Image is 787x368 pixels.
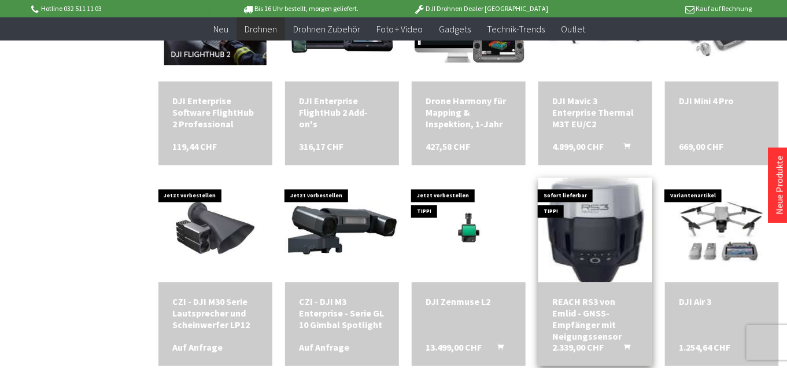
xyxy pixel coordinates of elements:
a: Drohnen Zubehör [285,17,368,41]
a: Drohnen [237,17,285,41]
div: DJI Enterprise FlightHub 2 Add-on's [299,95,385,130]
a: Technik-Trends [479,17,553,41]
img: DJI Zenmuse L2 [412,198,526,262]
a: REACH RS3 von Emlid - GNSS-Empfänger mit Neigungssensor 2.339,00 CHF In den Warenkorb [552,296,638,342]
span: 13.499,00 CHF [426,341,482,353]
a: DJI Air 3 1.254,64 CHF [679,296,765,307]
span: 4.899,00 CHF [552,141,604,152]
span: Neu [213,23,228,35]
img: REACH RS3 von Emlid - GNSS-Empfänger mit Neigungssensor [523,157,668,303]
a: DJI Zenmuse L2 13.499,00 CHF In den Warenkorb [426,296,512,307]
a: DJI Mavic 3 Enterprise Thermal M3T EU/C2 4.899,00 CHF In den Warenkorb [552,95,638,130]
a: CZI - DJI M30 Serie Lautsprecher und Scheinwerfer LP12 Auf Anfrage [172,296,258,330]
button: In den Warenkorb [609,141,637,156]
div: DJI Enterprise Software FlightHub 2 Professional [172,95,258,130]
div: Drone Harmony für Mapping & Inspektion, 1-Jahr [426,95,512,130]
div: DJI Air 3 [679,296,765,307]
img: CZI - DJI M30 Serie Lautsprecher und Scheinwerfer LP12 [158,189,272,271]
a: Neue Produkte [774,156,785,215]
span: Drohnen [245,23,277,35]
img: DJI Air 3 [670,178,774,282]
div: DJI Mavic 3 Enterprise Thermal M3T EU/C2 [552,95,638,130]
p: Hotline 032 511 11 03 [29,2,210,16]
span: Auf Anfrage [299,341,349,353]
div: CZI - DJI M30 Serie Lautsprecher und Scheinwerfer LP12 [172,296,258,330]
img: CZI - DJI M3 Enterprise - Serie GL 10 Gimbal Spotlight [285,192,399,267]
p: Kauf auf Rechnung [571,2,752,16]
button: In den Warenkorb [483,341,511,356]
a: CZI - DJI M3 Enterprise - Serie GL 10 Gimbal Spotlight Auf Anfrage [299,296,385,330]
button: In den Warenkorb [609,341,637,356]
span: 427,58 CHF [426,141,470,152]
span: 119,44 CHF [172,141,217,152]
span: Drohnen Zubehör [293,23,360,35]
a: DJI Enterprise FlightHub 2 Add-on's 316,17 CHF [299,95,385,130]
a: Gadgets [431,17,479,41]
div: DJI Zenmuse L2 [426,296,512,307]
span: Gadgets [439,23,471,35]
span: Auf Anfrage [172,341,223,353]
div: REACH RS3 von Emlid - GNSS-Empfänger mit Neigungssensor [552,296,638,342]
p: DJI Drohnen Dealer [GEOGRAPHIC_DATA] [391,2,571,16]
span: Outlet [561,23,586,35]
a: DJI Mini 4 Pro 669,00 CHF [679,95,765,106]
span: 669,00 CHF [679,141,723,152]
a: Drone Harmony für Mapping & Inspektion, 1-Jahr 427,58 CHF [426,95,512,130]
span: 2.339,00 CHF [552,341,604,353]
div: DJI Mini 4 Pro [679,95,765,106]
div: CZI - DJI M3 Enterprise - Serie GL 10 Gimbal Spotlight [299,296,385,330]
a: Foto + Video [368,17,431,41]
a: DJI Enterprise Software FlightHub 2 Professional 119,44 CHF [172,95,258,130]
a: Neu [205,17,237,41]
span: Technik-Trends [487,23,545,35]
p: Bis 16 Uhr bestellt, morgen geliefert. [210,2,390,16]
span: Foto + Video [376,23,423,35]
span: 1.254,64 CHF [679,341,730,353]
span: 316,17 CHF [299,141,343,152]
a: Outlet [553,17,594,41]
